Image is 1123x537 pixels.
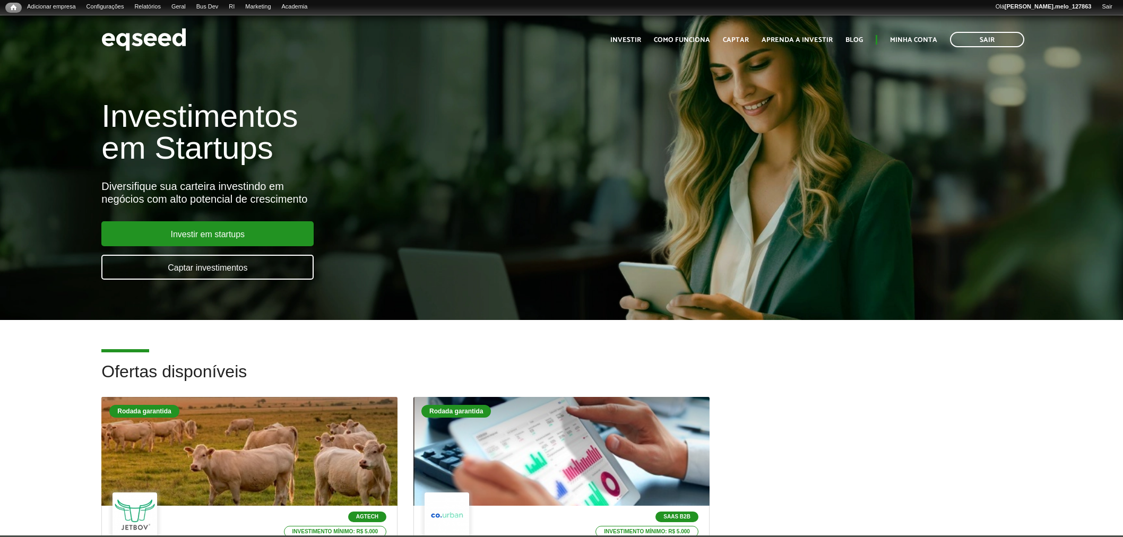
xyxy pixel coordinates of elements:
[166,3,191,11] a: Geral
[101,25,186,54] img: EqSeed
[610,37,641,44] a: Investir
[101,221,314,246] a: Investir em startups
[22,3,81,11] a: Adicionar empresa
[990,3,1097,11] a: Olá[PERSON_NAME].melo_127863
[1096,3,1118,11] a: Sair
[101,100,647,164] h1: Investimentos em Startups
[421,405,491,418] div: Rodada garantida
[845,37,863,44] a: Blog
[81,3,129,11] a: Configurações
[654,37,710,44] a: Como funciona
[129,3,166,11] a: Relatórios
[109,405,179,418] div: Rodada garantida
[723,37,749,44] a: Captar
[101,255,314,280] a: Captar investimentos
[655,512,698,522] p: SaaS B2B
[5,3,22,13] a: Início
[950,32,1024,47] a: Sair
[1005,3,1092,10] strong: [PERSON_NAME].melo_127863
[223,3,240,11] a: RI
[11,4,16,11] span: Início
[101,362,1021,397] h2: Ofertas disponíveis
[890,37,937,44] a: Minha conta
[101,180,647,205] div: Diversifique sua carteira investindo em negócios com alto potencial de crescimento
[348,512,386,522] p: Agtech
[277,3,313,11] a: Academia
[240,3,276,11] a: Marketing
[191,3,224,11] a: Bus Dev
[762,37,833,44] a: Aprenda a investir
